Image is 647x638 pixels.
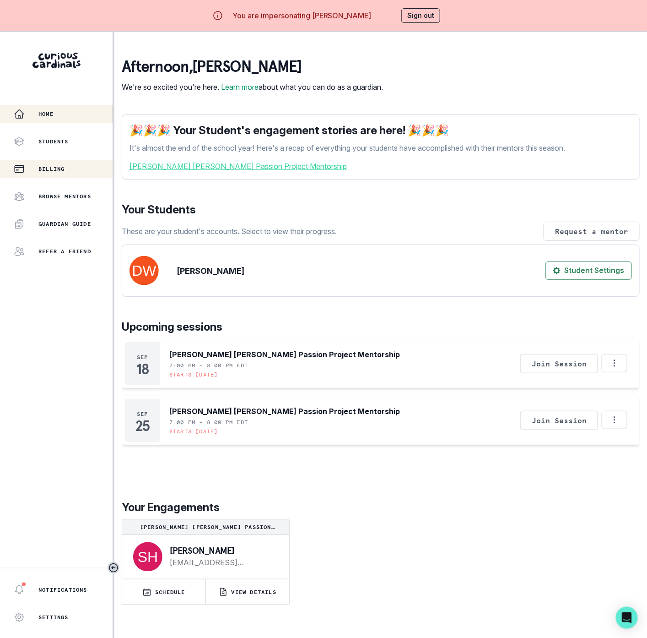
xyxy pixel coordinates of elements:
p: Students [38,138,69,145]
button: Join Session [520,354,598,373]
button: Options [602,354,627,372]
p: 🎉🎉🎉 Your Student's engagement stories are here! 🎉🎉🎉 [129,122,632,139]
button: Options [602,411,627,429]
p: [PERSON_NAME] [177,265,244,277]
button: Request a mentor [544,222,640,241]
p: Starts [DATE] [169,371,218,378]
p: 18 [136,365,148,374]
p: Browse Mentors [38,193,91,200]
p: You are impersonating [PERSON_NAME] [232,10,372,21]
p: Notifications [38,586,87,594]
p: 7:00 PM - 8:00 PM EDT [169,419,248,426]
div: Open Intercom Messenger [616,607,638,629]
p: Sep [137,354,148,361]
p: It's almost the end of the school year! Here's a recap of everything your students have accomplis... [129,142,632,153]
button: Student Settings [545,262,632,280]
button: VIEW DETAILS [206,579,289,605]
p: Billing [38,165,65,173]
p: [PERSON_NAME] [PERSON_NAME] Passion Project Mentorship [169,406,400,417]
p: Your Students [122,202,640,218]
p: Your Engagements [122,499,640,516]
p: Guardian Guide [38,220,91,228]
p: [PERSON_NAME] [PERSON_NAME] Passion Project Mentorship [169,349,400,360]
button: Join Session [520,411,598,430]
button: Sign out [401,8,440,23]
a: Learn more [221,82,259,92]
p: Settings [38,614,69,621]
p: Sep [137,410,148,418]
p: Home [38,110,54,118]
p: We're so excited you're here. about what you can do as a guardian. [122,82,383,93]
p: [PERSON_NAME] [170,546,275,555]
p: VIEW DETAILS [232,589,276,596]
button: SCHEDULE [122,579,205,605]
img: svg [129,256,159,285]
p: [PERSON_NAME] [PERSON_NAME] Passion Project Mentorship [126,523,286,531]
a: [PERSON_NAME] [PERSON_NAME] Passion Project Mentorship [129,161,632,172]
p: Refer a friend [38,248,91,255]
button: Toggle sidebar [108,562,119,574]
p: Starts [DATE] [169,428,218,435]
img: Curious Cardinals Logo [32,53,81,68]
p: 25 [135,421,149,431]
p: 7:00 PM - 8:00 PM EDT [169,362,248,369]
p: These are your student's accounts. Select to view their progress. [122,226,337,237]
a: [EMAIL_ADDRESS][DOMAIN_NAME] [170,557,275,568]
p: Upcoming sessions [122,319,640,335]
img: svg [133,542,162,572]
p: SCHEDULE [155,589,185,596]
p: afternoon , [PERSON_NAME] [122,58,383,76]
